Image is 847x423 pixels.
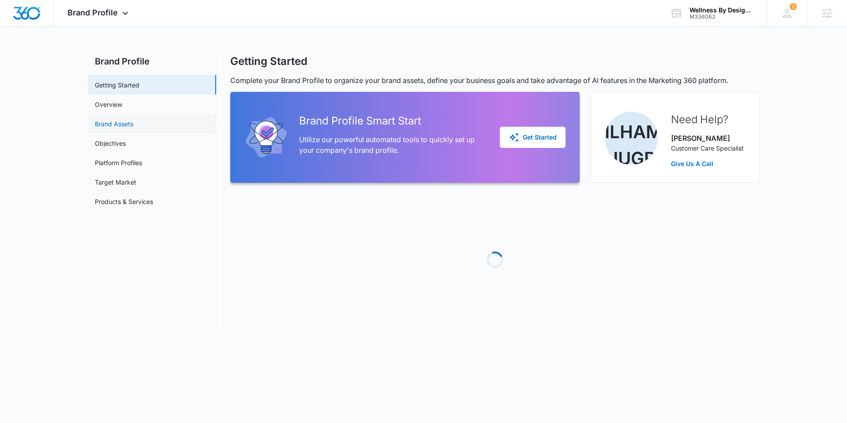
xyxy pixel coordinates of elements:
span: 2 [790,3,797,10]
div: account name [690,7,754,14]
h2: Brand Profile Smart Start [299,113,486,129]
a: Overview [95,100,122,109]
a: Brand Assets [95,119,133,128]
p: Complete your Brand Profile to organize your brand assets, define your business goals and take ad... [230,75,760,86]
p: Utilize our powerful automated tools to quickly set up your company's brand profile. [299,134,486,155]
h1: Getting Started [230,55,307,68]
a: Platform Profiles [95,158,142,167]
div: account id [690,14,754,20]
a: Objectives [95,139,126,148]
span: Brand Profile [67,8,118,17]
h2: Brand Profile [88,55,216,68]
p: [PERSON_NAME] [671,133,744,144]
div: Get Started [509,132,557,143]
a: Getting Started [95,80,139,90]
p: Customer Care Specialist [671,144,744,153]
h2: Need Help? [671,112,744,128]
a: Give Us A Call [671,159,744,168]
button: Get Started [500,127,566,148]
a: Target Market [95,178,136,187]
div: notifications count [790,3,797,10]
a: Products & Services [95,197,153,206]
img: Ilham Nugroho [605,112,658,165]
